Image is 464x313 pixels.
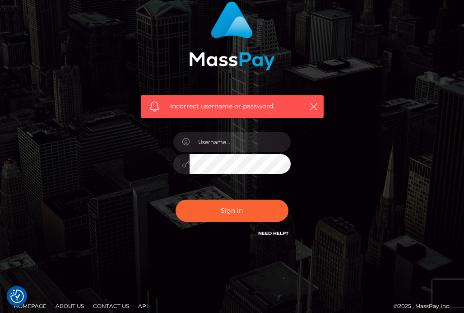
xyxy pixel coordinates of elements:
div: © 2025 , MassPay Inc. [394,301,457,311]
a: Contact Us [89,299,133,313]
a: About Us [52,299,88,313]
a: Need Help? [258,230,288,236]
input: Username... [190,132,291,152]
span: Incorrect username or password. [170,102,299,111]
button: Sign in [176,200,288,222]
img: Revisit consent button [10,290,24,303]
a: Homepage [10,299,50,313]
img: MassPay Login [189,1,275,70]
button: Consent Preferences [10,290,24,303]
a: API [135,299,152,313]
